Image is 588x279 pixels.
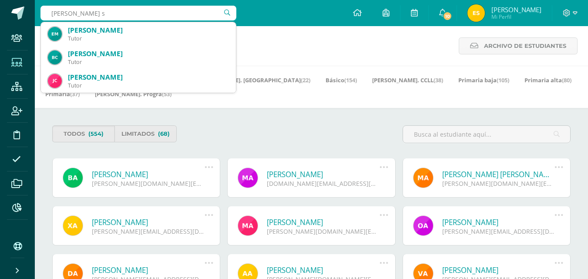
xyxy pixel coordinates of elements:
a: Todos(554) [52,125,114,142]
span: (22) [301,76,310,84]
a: Primaria alta(80) [524,73,571,87]
img: 5a60527b36398a4effbf1b517b35a92f.png [48,74,62,88]
span: (37) [70,90,80,98]
div: [PERSON_NAME][DOMAIN_NAME][EMAIL_ADDRESS][DOMAIN_NAME] [267,227,380,235]
a: Primaria baja(105) [458,73,509,87]
span: (38) [433,76,443,84]
a: [PERSON_NAME] [PERSON_NAME] [442,169,555,179]
span: Mi Perfil [491,13,541,20]
div: Tutor [68,58,229,66]
img: 6af184ce1b43200c2571b06697540db6.png [48,27,62,41]
a: [PERSON_NAME] [267,169,380,179]
div: [PERSON_NAME][DOMAIN_NAME][EMAIL_ADDRESS][DOMAIN_NAME] [442,179,555,188]
a: [PERSON_NAME] [92,265,205,275]
span: Archivo de Estudiantes [484,38,566,54]
a: [PERSON_NAME] [267,265,380,275]
span: (80) [562,76,571,84]
span: (105) [497,76,509,84]
div: [PERSON_NAME][EMAIL_ADDRESS][DOMAIN_NAME] [442,227,555,235]
a: [PERSON_NAME]. CCLL(38) [372,73,443,87]
img: 0abf21bd2d0a573e157d53e234304166.png [467,4,485,22]
div: Tutor [68,35,229,42]
a: [PERSON_NAME] [92,169,205,179]
span: [PERSON_NAME] [491,5,541,14]
div: [PERSON_NAME][EMAIL_ADDRESS][DOMAIN_NAME] [92,227,205,235]
div: [PERSON_NAME] [68,26,229,35]
a: Básico(154) [326,73,357,87]
span: (53) [162,90,171,98]
div: [DOMAIN_NAME][EMAIL_ADDRESS][DOMAIN_NAME] [267,179,380,188]
a: [PERSON_NAME] [442,265,555,275]
span: (554) [88,126,104,142]
a: Limitados(68) [114,125,177,142]
span: 10 [443,11,452,21]
a: [PERSON_NAME]. [GEOGRAPHIC_DATA](22) [195,73,310,87]
div: [PERSON_NAME][DOMAIN_NAME][EMAIL_ADDRESS][DOMAIN_NAME] [92,179,205,188]
a: [PERSON_NAME] [442,217,555,227]
a: [PERSON_NAME] [267,217,380,227]
div: [PERSON_NAME] [68,49,229,58]
div: Tutor [68,82,229,89]
span: (68) [158,126,170,142]
span: (154) [344,76,357,84]
img: 2cc6f66611b80e19e8eb7b72e46f2c34.png [48,50,62,64]
a: Primaria(37) [45,87,80,101]
input: Busca al estudiante aquí... [403,126,570,143]
a: [PERSON_NAME]. Progra(53) [95,87,171,101]
input: Busca un usuario... [40,6,236,20]
a: Archivo de Estudiantes [459,37,578,54]
a: [PERSON_NAME] [92,217,205,227]
div: [PERSON_NAME] [68,73,229,82]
